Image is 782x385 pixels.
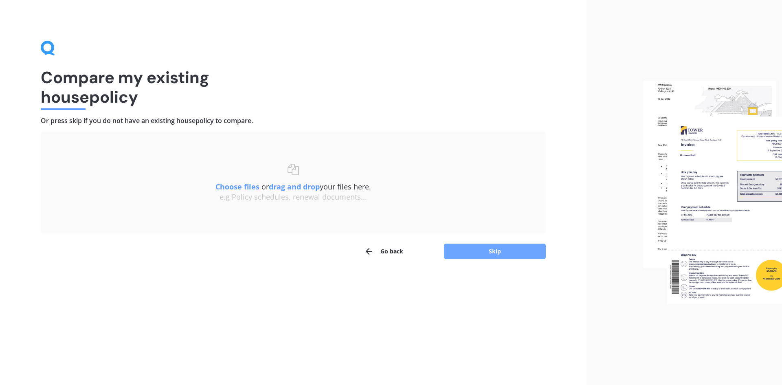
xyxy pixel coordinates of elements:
b: drag and drop [269,182,320,191]
h4: Or press skip if you do not have an existing house policy to compare. [41,117,546,125]
div: e.g Policy schedules, renewal documents... [57,193,529,202]
span: or your files here. [215,182,371,191]
img: files.webp [643,81,782,305]
button: Skip [444,244,546,259]
button: Go back [364,243,403,260]
u: Choose files [215,182,259,191]
h1: Compare my existing house policy [41,68,546,107]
